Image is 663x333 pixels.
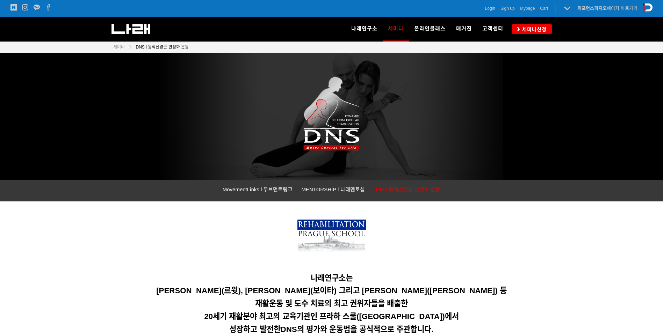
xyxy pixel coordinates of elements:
a: 고객센터 [477,17,509,41]
img: 7bd3899b73cc6.png [297,220,366,256]
span: 세미나 [388,23,404,34]
a: DNS l 동적신경근 안정화 운동 [374,185,441,196]
span: 세미나 [113,45,125,50]
a: 나래연구소 [346,17,383,41]
a: Sign up [500,5,515,12]
a: Mypage [520,5,535,12]
span: MovementLinks l 무브먼트링크 [223,186,293,192]
a: MovementLinks l 무브먼트링크 [223,185,293,196]
a: Cart [540,5,548,12]
a: 온라인클래스 [409,17,451,41]
span: 재활운동 및 도수 치료의 최고 권위자들을 배출한 [255,299,408,308]
span: 나래연구소는 [311,274,353,282]
span: 나래연구소 [351,25,377,32]
span: 세미나신청 [520,26,547,33]
strong: 퍼포먼스피지오 [577,6,607,11]
a: MENTORSHIP l 나래멘토십 [301,185,365,196]
a: 세미나 [383,17,409,41]
span: DNS l 동적신경근 안정화 운동 [136,45,189,50]
span: 온라인클래스 [414,25,446,32]
span: 고객센터 [482,25,503,32]
a: 매거진 [451,17,477,41]
span: DNS l 동적신경근 안정화 운동 [374,186,441,192]
a: DNS l 동적신경근 안정화 운동 [132,44,189,51]
a: 세미나신청 [512,24,552,34]
span: 20세기 재활분야 최고의 교육기관인 프라하 스쿨([GEOGRAPHIC_DATA])에서 [204,312,459,321]
a: 세미나 [113,44,125,51]
a: 퍼포먼스피지오페이지 바로가기 [577,6,637,11]
span: MENTORSHIP l 나래멘토십 [301,186,365,192]
a: Login [485,5,495,12]
span: 매거진 [456,25,472,32]
span: [PERSON_NAME](르윗), [PERSON_NAME](보이타) 그리고 [PERSON_NAME]([PERSON_NAME]) 등 [156,286,507,295]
